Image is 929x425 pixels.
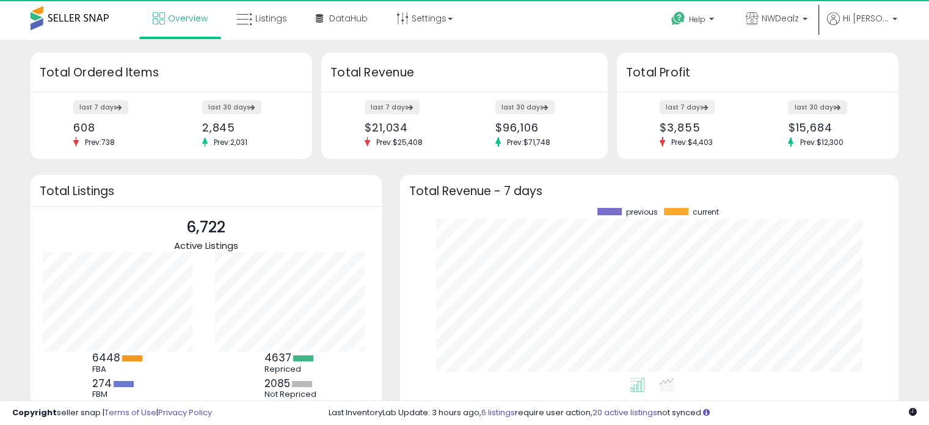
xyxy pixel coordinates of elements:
[661,2,726,40] a: Help
[168,12,208,24] span: Overview
[73,121,162,134] div: 608
[481,407,515,418] a: 6 listings
[40,64,303,81] h3: Total Ordered Items
[12,407,212,419] div: seller snap | |
[79,137,121,147] span: Prev: 738
[665,137,719,147] span: Prev: $4,403
[793,137,849,147] span: Prev: $12,300
[174,216,238,239] p: 6,722
[104,407,156,418] a: Terms of Use
[693,208,719,216] span: current
[264,376,290,391] b: 2085
[208,137,253,147] span: Prev: 2,031
[330,64,599,81] h3: Total Revenue
[495,100,555,114] label: last 30 days
[762,12,799,24] span: NWDealz
[92,376,112,391] b: 274
[671,11,686,26] i: Get Help
[689,14,705,24] span: Help
[370,137,429,147] span: Prev: $25,408
[202,121,291,134] div: 2,845
[660,100,715,114] label: last 7 days
[409,187,889,196] h3: Total Revenue - 7 days
[703,408,710,416] i: Click here to read more about un-synced listings.
[92,364,147,374] div: FBA
[264,350,291,365] b: 4637
[495,121,586,134] div: $96,106
[329,407,917,419] div: Last InventoryLab Update: 3 hours ago, require user action, not synced.
[73,100,128,114] label: last 7 days
[255,12,287,24] span: Listings
[827,12,897,40] a: Hi [PERSON_NAME]
[592,407,657,418] a: 20 active listings
[264,390,319,399] div: Not Repriced
[92,350,120,365] b: 6448
[40,187,373,196] h3: Total Listings
[12,407,57,418] strong: Copyright
[329,12,368,24] span: DataHub
[626,208,658,216] span: previous
[158,407,212,418] a: Privacy Policy
[365,100,420,114] label: last 7 days
[202,100,261,114] label: last 30 days
[843,12,889,24] span: Hi [PERSON_NAME]
[626,64,889,81] h3: Total Profit
[365,121,456,134] div: $21,034
[788,100,847,114] label: last 30 days
[174,239,238,252] span: Active Listings
[92,390,147,399] div: FBM
[788,121,876,134] div: $15,684
[660,121,748,134] div: $3,855
[501,137,556,147] span: Prev: $71,748
[264,364,319,374] div: Repriced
